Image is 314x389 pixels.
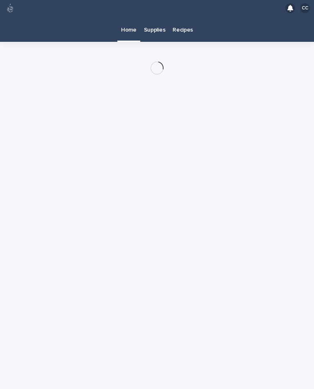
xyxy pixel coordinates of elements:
[144,16,166,34] p: Supplies
[169,16,197,42] a: Recipes
[121,16,137,34] p: Home
[173,16,193,34] p: Recipes
[5,3,16,14] img: 80hjoBaRqlyywVK24fQd
[140,16,169,42] a: Supplies
[300,3,310,13] div: CC
[117,16,140,41] a: Home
